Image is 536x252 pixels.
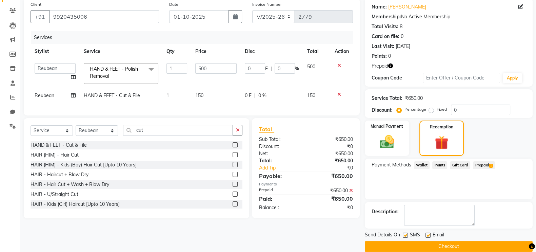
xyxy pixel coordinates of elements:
div: Payments [259,181,353,187]
div: ₹0 [315,164,358,172]
div: ₹650.00 [405,95,423,102]
span: Wallet [414,161,430,169]
span: 0 % [258,92,266,99]
input: Search or Scan [123,125,233,136]
span: 0 F [245,92,252,99]
label: Manual Payment [371,123,403,129]
div: HAND & FEET - Cut & File [31,142,87,149]
div: HAIR (HIM) - Hair Cut [31,151,79,159]
span: F [265,65,268,72]
input: Search by Name/Mobile/Email/Code [49,10,159,23]
span: HAND & FEET - Cut & File [84,92,140,98]
div: HAIR - U/Straight Cut [31,191,78,198]
div: Description: [372,208,399,215]
th: Stylist [31,44,80,59]
div: Card on file: [372,33,399,40]
th: Price [191,44,241,59]
div: ₹0 [306,204,358,211]
img: _cash.svg [375,133,398,150]
div: HAIR - Haircut + Blow Dry [31,171,88,178]
div: Prepaid [254,187,306,194]
th: Action [331,44,353,59]
div: HAIR - Kids (Girl) Haircut [Upto 10 Years] [31,201,120,208]
span: SMS [410,231,420,240]
span: % [295,65,299,72]
div: 8 [400,23,402,30]
div: ₹650.00 [306,150,358,157]
div: ₹0 [306,143,358,150]
label: Invoice Number [252,1,282,7]
span: Prepaid [473,161,495,169]
span: Reubean [35,92,54,98]
span: 500 [307,64,315,70]
a: x [109,73,112,79]
div: HAIR (HIM) - Kids (Boy) Hair Cut [Upto 10 Years] [31,161,137,168]
span: Total [259,126,274,133]
th: Total [303,44,330,59]
div: ₹650.00 [306,195,358,203]
span: 150 [195,92,203,98]
span: HAND & FEET - Polish Removal [90,66,138,79]
div: HAIR - Hair Cut + Wash + Blow Dry [31,181,109,188]
label: Fixed [437,106,447,112]
button: Checkout [365,241,533,252]
span: 1 [489,164,493,168]
span: Email [433,231,444,240]
div: No Active Membership [372,13,526,20]
input: Enter Offer / Coupon Code [423,73,500,83]
div: Net: [254,150,306,157]
div: Services [31,31,358,44]
label: Client [31,1,41,7]
span: 150 [307,92,315,98]
div: Total Visits: [372,23,398,30]
div: Discount: [254,143,306,150]
span: 1 [166,92,169,98]
th: Disc [241,44,303,59]
div: ₹650.00 [306,187,358,194]
th: Service [80,44,162,59]
span: Points [432,161,447,169]
div: ₹650.00 [306,172,358,180]
div: Coupon Code [372,74,423,82]
div: Points: [372,53,387,60]
label: Percentage [404,106,426,112]
div: ₹650.00 [306,157,358,164]
div: Balance : [254,204,306,211]
button: +91 [31,10,49,23]
a: Add Tip [254,164,314,172]
div: Paid: [254,195,306,203]
span: | [271,65,272,72]
th: Qty [162,44,192,59]
span: Payment Methods [372,161,411,168]
button: Apply [503,73,522,83]
label: Redemption [430,124,453,130]
a: [PERSON_NAME] [388,3,426,11]
div: Service Total: [372,95,402,102]
span: Prepaid [372,62,388,70]
img: _gift.svg [431,134,453,151]
div: 0 [401,33,403,40]
div: Membership: [372,13,401,20]
div: Payable: [254,172,306,180]
div: Sub Total: [254,136,306,143]
div: Last Visit: [372,43,394,50]
span: Send Details On [365,231,400,240]
div: 0 [388,53,391,60]
div: [DATE] [396,43,410,50]
div: Name: [372,3,387,11]
div: Discount: [372,107,393,114]
span: | [254,92,256,99]
div: Total: [254,157,306,164]
div: ₹650.00 [306,136,358,143]
label: Date [169,1,178,7]
span: Gift Card [450,161,470,169]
